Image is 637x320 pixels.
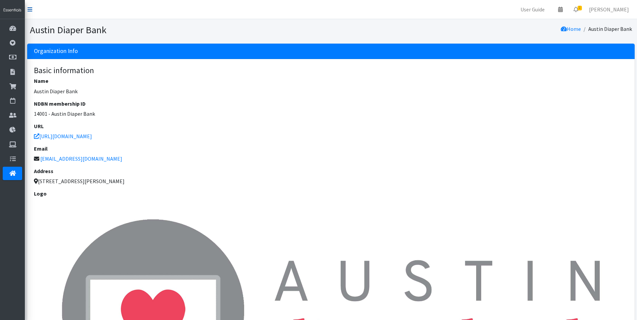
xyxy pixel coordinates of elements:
h2: Organization Info [34,48,78,55]
p: Austin Diaper Bank [34,87,628,95]
h6: Logo [34,191,628,197]
span: 1 [578,6,582,10]
h4: Basic information [34,66,628,75]
h6: NDBN membership ID [34,101,628,107]
p: 14001 - Austin Diaper Bank [34,110,628,118]
h6: Email [34,146,628,152]
img: HumanEssentials [3,7,22,13]
h6: URL [34,123,628,129]
a: 1 [568,3,584,16]
h6: Address [34,168,628,174]
a: Home [561,25,581,32]
a: Email organization - opens in new tab [40,155,122,162]
a: User Guide [515,3,550,16]
li: Austin Diaper Bank [581,24,632,34]
address: [STREET_ADDRESS][PERSON_NAME] [34,177,628,185]
h1: Austin Diaper Bank [30,24,328,36]
a: [PERSON_NAME] [584,3,634,16]
a: [URL][DOMAIN_NAME] [34,133,92,140]
h6: Name [34,78,628,84]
